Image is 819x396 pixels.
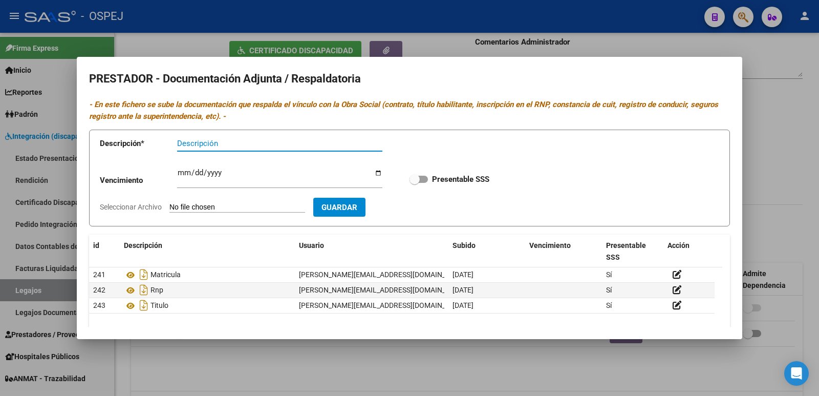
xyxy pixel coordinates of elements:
[137,282,150,298] i: Descargar documento
[89,69,730,89] h2: PRESTADOR - Documentación Adjunta / Respaldatoria
[93,241,99,249] span: id
[124,241,162,249] span: Descripción
[150,286,163,295] span: Rnp
[606,286,612,294] span: Sí
[150,302,168,310] span: Titulo
[448,235,525,268] datatable-header-cell: Subido
[137,297,150,314] i: Descargar documento
[93,286,105,294] span: 242
[120,235,295,268] datatable-header-cell: Descripción
[93,270,105,279] span: 241
[784,361,809,386] div: Open Intercom Messenger
[452,241,476,249] span: Subido
[525,235,602,268] datatable-header-cell: Vencimiento
[529,241,571,249] span: Vencimiento
[295,235,448,268] datatable-header-cell: Usuario
[452,301,473,309] span: [DATE]
[100,203,162,211] span: Seleccionar Archivo
[452,286,473,294] span: [DATE]
[606,270,612,279] span: Sí
[606,301,612,309] span: Sí
[93,301,105,309] span: 243
[100,138,177,150] p: Descripción
[663,235,715,268] datatable-header-cell: Acción
[299,270,527,279] span: [PERSON_NAME][EMAIL_ADDRESS][DOMAIN_NAME] - [PERSON_NAME]
[313,198,365,217] button: Guardar
[299,286,527,294] span: [PERSON_NAME][EMAIL_ADDRESS][DOMAIN_NAME] - [PERSON_NAME]
[299,241,324,249] span: Usuario
[137,266,150,283] i: Descargar documento
[89,235,120,268] datatable-header-cell: id
[432,175,489,184] strong: Presentable SSS
[606,241,646,261] span: Presentable SSS
[299,301,527,309] span: [PERSON_NAME][EMAIL_ADDRESS][DOMAIN_NAME] - [PERSON_NAME]
[452,270,473,279] span: [DATE]
[321,203,357,212] span: Guardar
[89,100,718,121] i: - En este fichero se sube la documentación que respalda el vínculo con la Obra Social (contrato, ...
[100,175,177,186] p: Vencimiento
[150,271,181,279] span: Matricula
[602,235,663,268] datatable-header-cell: Presentable SSS
[667,241,689,249] span: Acción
